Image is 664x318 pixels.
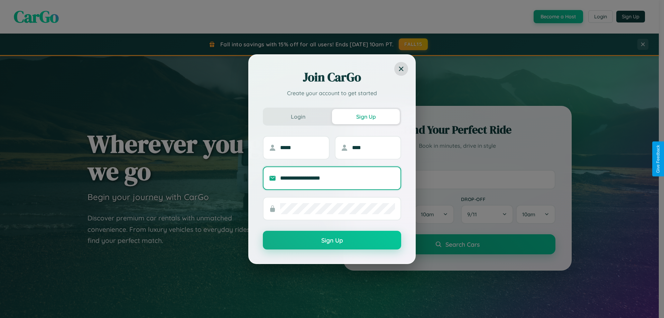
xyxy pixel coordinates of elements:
h2: Join CarGo [263,69,401,85]
button: Login [264,109,332,124]
p: Create your account to get started [263,89,401,97]
div: Give Feedback [656,145,661,173]
button: Sign Up [263,231,401,249]
button: Sign Up [332,109,400,124]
